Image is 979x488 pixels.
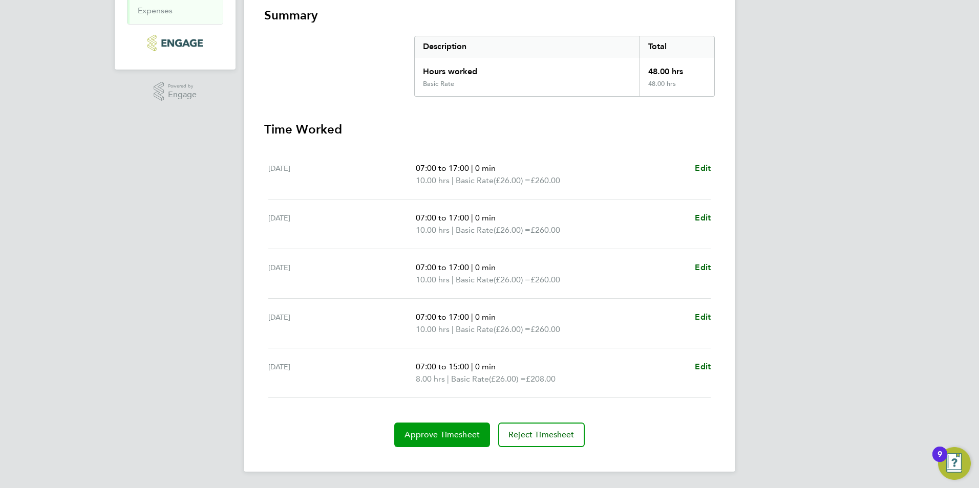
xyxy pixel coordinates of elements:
span: 10.00 hrs [416,275,450,284]
span: Basic Rate [456,174,494,187]
button: Reject Timesheet [498,423,585,447]
a: Expenses [138,6,173,15]
span: Edit [695,362,711,371]
a: Go to home page [127,35,223,51]
div: 48.00 hrs [640,80,714,96]
button: Open Resource Center, 9 new notifications [938,447,971,480]
div: Summary [414,36,715,97]
h3: Summary [264,7,715,24]
a: Edit [695,261,711,274]
div: [DATE] [268,361,416,385]
span: 0 min [475,213,496,223]
span: 8.00 hrs [416,374,445,384]
span: Basic Rate [456,274,494,286]
span: Edit [695,163,711,173]
div: [DATE] [268,311,416,336]
span: Powered by [168,82,197,91]
a: Edit [695,162,711,174]
span: | [452,324,454,334]
div: 9 [938,454,942,468]
span: £260.00 [530,275,560,284]
div: Description [415,36,640,57]
span: Approve Timesheet [405,430,480,440]
span: | [471,312,473,322]
span: Basic Rate [456,224,494,236]
span: 0 min [475,163,496,173]
span: Engage [168,91,197,99]
div: Basic Rate [423,80,454,88]
span: (£26.00) = [494,275,530,284]
div: [DATE] [268,212,416,236]
img: bandk-logo-retina.png [147,35,202,51]
span: | [452,275,454,284]
section: Timesheet [264,7,715,447]
span: | [452,175,454,185]
h3: Time Worked [264,121,715,138]
span: | [471,213,473,223]
button: Approve Timesheet [394,423,490,447]
a: Edit [695,212,711,224]
span: Edit [695,213,711,223]
a: Edit [695,311,711,323]
span: £208.00 [526,374,556,384]
span: | [471,163,473,173]
span: Edit [695,312,711,322]
span: (£26.00) = [494,225,530,235]
span: (£26.00) = [494,324,530,334]
div: 48.00 hrs [640,57,714,80]
span: £260.00 [530,175,560,185]
span: (£26.00) = [489,374,526,384]
span: Reject Timesheet [508,430,574,440]
span: | [471,262,473,272]
span: Edit [695,262,711,272]
span: | [452,225,454,235]
span: 07:00 to 15:00 [416,362,469,371]
span: (£26.00) = [494,175,530,185]
span: 07:00 to 17:00 [416,312,469,322]
span: 0 min [475,262,496,272]
div: Total [640,36,714,57]
span: £260.00 [530,225,560,235]
span: £260.00 [530,324,560,334]
span: 07:00 to 17:00 [416,262,469,272]
span: 10.00 hrs [416,324,450,334]
span: | [447,374,449,384]
span: 10.00 hrs [416,175,450,185]
span: 0 min [475,312,496,322]
span: Basic Rate [451,373,489,385]
span: 0 min [475,362,496,371]
span: 07:00 to 17:00 [416,163,469,173]
a: Powered byEngage [154,82,197,101]
div: Hours worked [415,57,640,80]
span: | [471,362,473,371]
span: Basic Rate [456,323,494,336]
div: [DATE] [268,162,416,187]
span: 10.00 hrs [416,225,450,235]
a: Edit [695,361,711,373]
div: [DATE] [268,261,416,286]
span: 07:00 to 17:00 [416,213,469,223]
